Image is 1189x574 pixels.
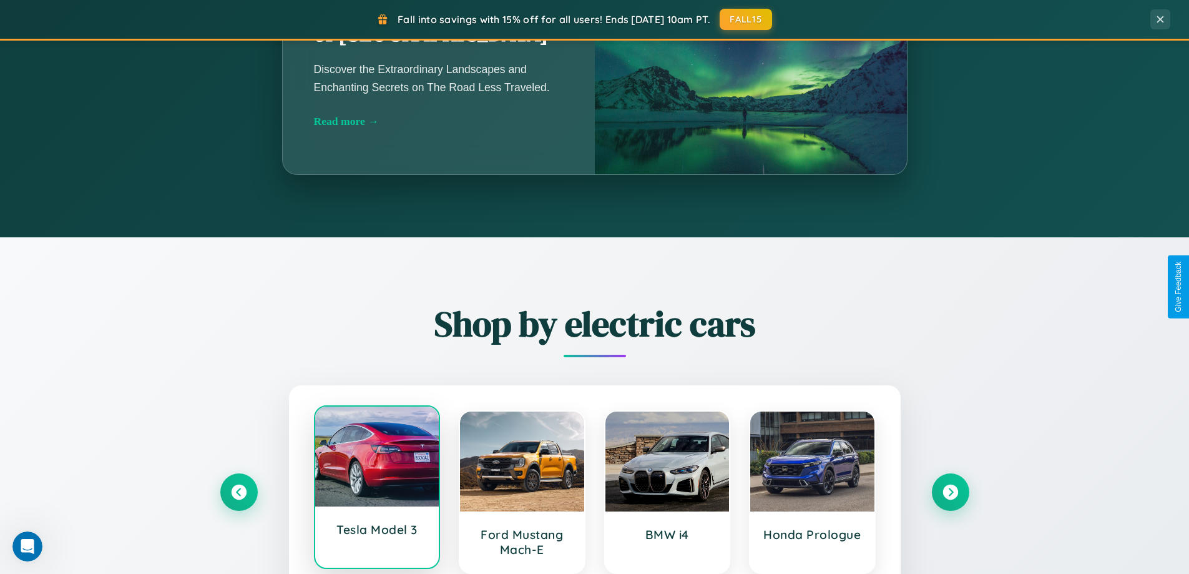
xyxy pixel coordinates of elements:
[763,527,862,542] h3: Honda Prologue
[220,300,969,348] h2: Shop by electric cars
[314,115,564,128] div: Read more →
[328,522,427,537] h3: Tesla Model 3
[1174,262,1183,312] div: Give Feedback
[472,527,572,557] h3: Ford Mustang Mach-E
[618,527,717,542] h3: BMW i4
[398,13,710,26] span: Fall into savings with 15% off for all users! Ends [DATE] 10am PT.
[314,61,564,96] p: Discover the Extraordinary Landscapes and Enchanting Secrets on The Road Less Traveled.
[720,9,772,30] button: FALL15
[12,532,42,562] iframe: Intercom live chat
